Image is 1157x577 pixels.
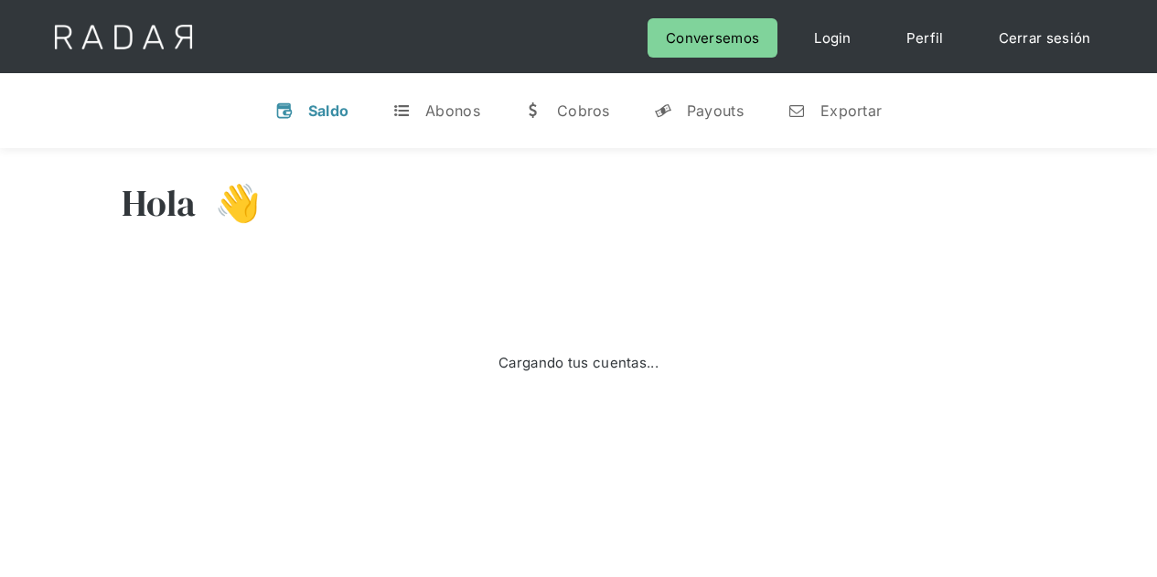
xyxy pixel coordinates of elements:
[820,102,882,120] div: Exportar
[687,102,744,120] div: Payouts
[648,18,777,58] a: Conversemos
[122,180,197,226] h3: Hola
[524,102,542,120] div: w
[980,18,1109,58] a: Cerrar sesión
[308,102,349,120] div: Saldo
[654,102,672,120] div: y
[796,18,870,58] a: Login
[888,18,962,58] a: Perfil
[392,102,411,120] div: t
[498,350,659,375] div: Cargando tus cuentas...
[197,180,261,226] h3: 👋
[425,102,480,120] div: Abonos
[557,102,610,120] div: Cobros
[787,102,806,120] div: n
[275,102,294,120] div: v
